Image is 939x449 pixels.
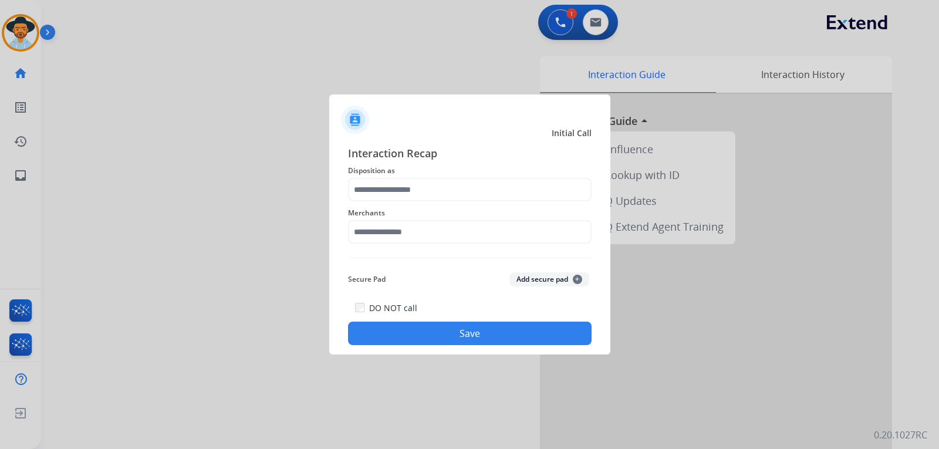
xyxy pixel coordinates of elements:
[348,164,592,178] span: Disposition as
[369,302,417,314] label: DO NOT call
[552,127,592,139] span: Initial Call
[509,272,589,286] button: Add secure pad+
[348,322,592,345] button: Save
[341,106,369,134] img: contactIcon
[348,272,386,286] span: Secure Pad
[573,275,582,284] span: +
[348,206,592,220] span: Merchants
[874,428,927,442] p: 0.20.1027RC
[348,145,592,164] span: Interaction Recap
